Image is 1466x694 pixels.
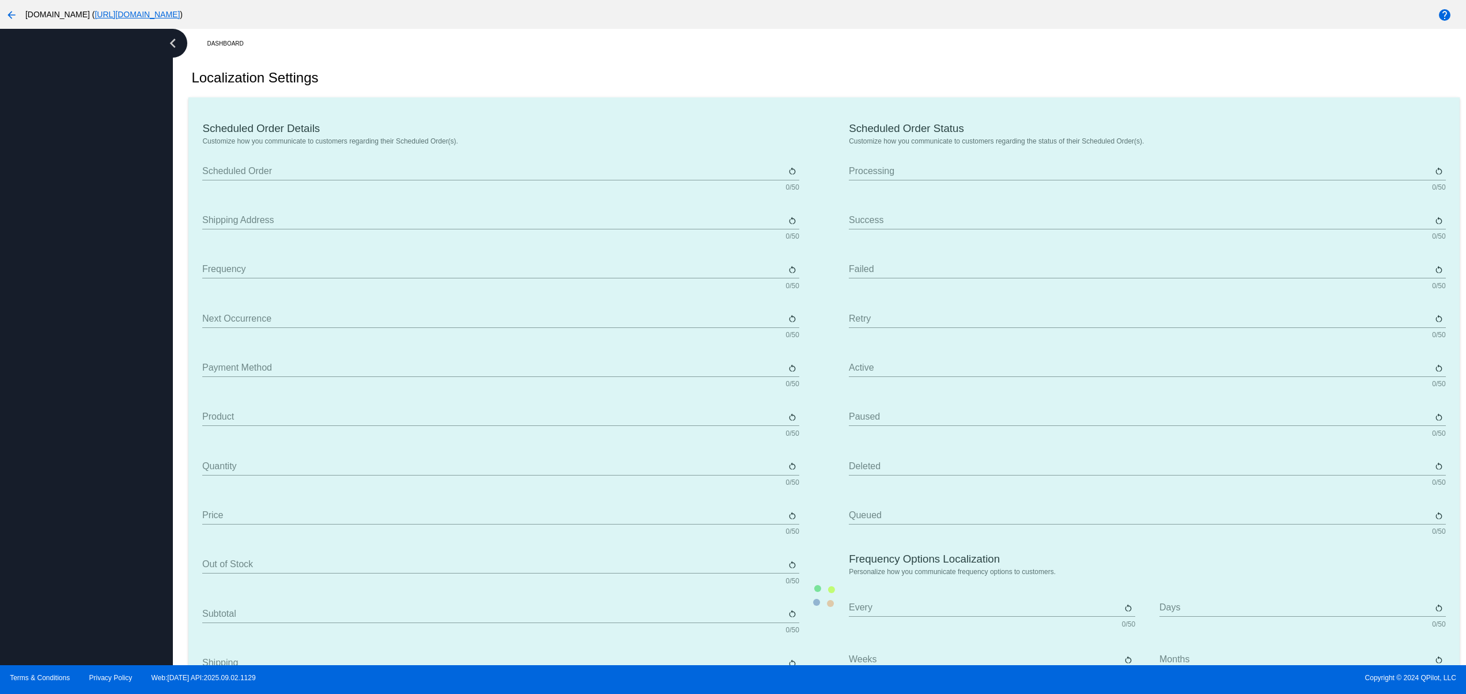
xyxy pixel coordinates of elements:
[743,674,1456,682] span: Copyright © 2024 QPilot, LLC
[25,10,183,19] span: [DOMAIN_NAME] ( )
[89,674,133,682] a: Privacy Policy
[1438,8,1452,22] mat-icon: help
[207,35,254,52] a: Dashboard
[95,10,180,19] a: [URL][DOMAIN_NAME]
[5,8,18,22] mat-icon: arrow_back
[164,34,182,52] i: chevron_left
[10,674,70,682] a: Terms & Conditions
[152,674,256,682] a: Web:[DATE] API:2025.09.02.1129
[191,70,318,86] h2: Localization Settings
